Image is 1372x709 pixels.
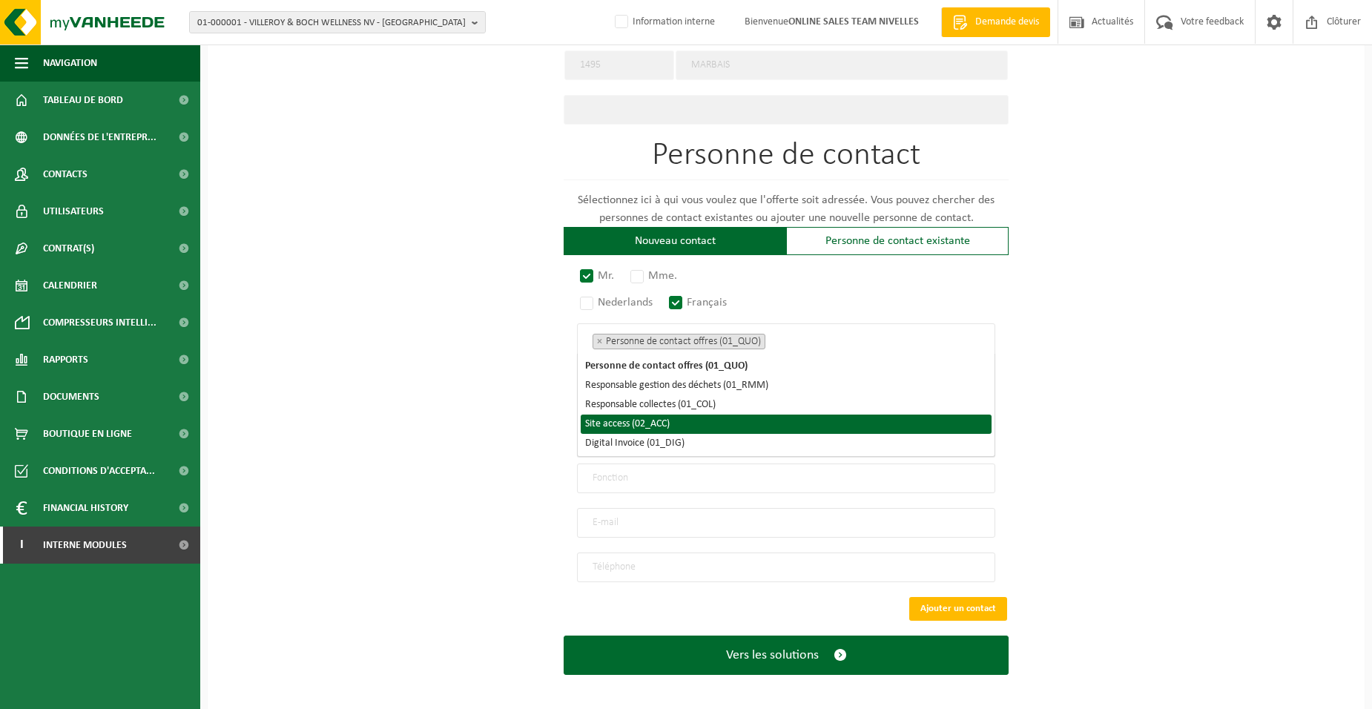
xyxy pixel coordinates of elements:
[43,230,94,267] span: Contrat(s)
[43,156,88,193] span: Contacts
[909,597,1007,621] button: Ajouter un contact
[564,636,1009,675] button: Vers les solutions
[577,292,657,313] label: Nederlands
[972,15,1043,30] span: Demande devis
[666,292,731,313] label: Français
[197,12,466,34] span: 01-000001 - VILLEROY & BOCH WELLNESS NV - [GEOGRAPHIC_DATA]
[581,434,992,453] li: Digital Invoice (01_DIG)
[43,44,97,82] span: Navigation
[189,11,486,33] button: 01-000001 - VILLEROY & BOCH WELLNESS NV - [GEOGRAPHIC_DATA]
[593,334,765,349] li: Personne de contact offres (01_QUO)
[581,415,992,434] li: Site access (02_ACC)
[43,378,99,415] span: Documents
[627,266,682,286] label: Mme.
[564,139,1009,180] h1: Personne de contact
[726,647,819,663] span: Vers les solutions
[15,527,28,564] span: I
[43,489,128,527] span: Financial History
[43,527,127,564] span: Interne modules
[43,341,88,378] span: Rapports
[43,415,132,452] span: Boutique en ligne
[788,16,919,27] strong: ONLINE SALES TEAM NIVELLES
[941,7,1050,37] a: Demande devis
[43,193,104,230] span: Utilisateurs
[577,266,619,286] label: Mr.
[43,304,156,341] span: Compresseurs intelli...
[43,452,155,489] span: Conditions d'accepta...
[564,191,1009,227] p: Sélectionnez ici à qui vous voulez que l'offerte soit adressée. Vous pouvez chercher des personne...
[577,508,995,538] input: E-mail
[581,357,992,376] li: Personne de contact offres (01_QUO)
[577,464,995,493] input: Fonction
[564,50,674,80] input: code postal
[612,11,715,33] label: Information interne
[43,267,97,304] span: Calendrier
[577,553,995,582] input: Téléphone
[43,119,156,156] span: Données de l'entrepr...
[564,227,786,255] div: Nouveau contact
[581,376,992,395] li: Responsable gestion des déchets (01_RMM)
[786,227,1009,255] div: Personne de contact existante
[581,395,992,415] li: Responsable collectes (01_COL)
[564,95,1009,125] input: Unité d'exploitation
[43,82,123,119] span: Tableau de bord
[676,50,1008,80] input: Ville
[597,338,602,345] span: ×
